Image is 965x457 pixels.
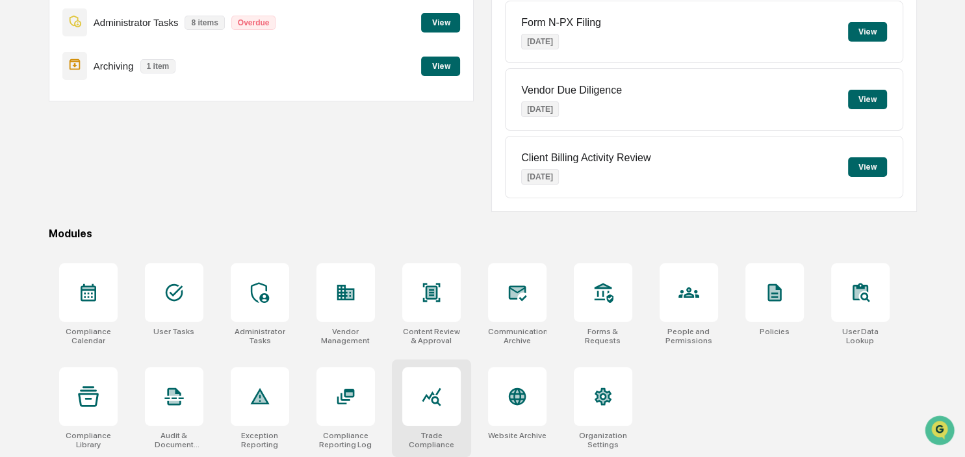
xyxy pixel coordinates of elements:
div: People and Permissions [660,327,718,345]
p: 1 item [140,59,176,73]
p: Overdue [231,16,276,30]
div: We're available if you need us! [44,112,164,123]
div: User Tasks [153,327,194,336]
a: 🖐️Preclearance [8,159,89,182]
div: Website Archive [488,431,547,440]
button: View [848,90,887,109]
div: User Data Lookup [831,327,890,345]
a: View [421,16,460,28]
p: Form N-PX Filing [521,17,601,29]
p: Vendor Due Diligence [521,85,622,96]
a: 🔎Data Lookup [8,183,87,207]
button: View [848,157,887,177]
a: View [421,59,460,72]
button: View [421,13,460,33]
span: Data Lookup [26,189,82,202]
p: [DATE] [521,34,559,49]
p: Archiving [94,60,134,72]
div: 🔎 [13,190,23,200]
div: Administrator Tasks [231,327,289,345]
div: Start new chat [44,99,213,112]
div: Vendor Management [316,327,375,345]
input: Clear [34,59,214,73]
div: Communications Archive [488,327,547,345]
button: View [848,22,887,42]
p: How can we help? [13,27,237,48]
a: Powered byPylon [92,220,157,230]
button: Start new chat [221,103,237,119]
p: Client Billing Activity Review [521,152,650,164]
div: Compliance Library [59,431,118,449]
div: Content Review & Approval [402,327,461,345]
div: Policies [760,327,790,336]
div: 🖐️ [13,165,23,176]
div: Forms & Requests [574,327,632,345]
div: Modules [49,228,918,240]
p: Administrator Tasks [94,17,179,28]
a: 🗄️Attestations [89,159,166,182]
div: Compliance Calendar [59,327,118,345]
p: 8 items [185,16,224,30]
span: Preclearance [26,164,84,177]
iframe: Open customer support [923,414,959,449]
div: 🗄️ [94,165,105,176]
p: [DATE] [521,101,559,117]
span: Pylon [129,220,157,230]
button: View [421,57,460,76]
div: Trade Compliance [402,431,461,449]
span: Attestations [107,164,161,177]
div: Organization Settings [574,431,632,449]
div: Exception Reporting [231,431,289,449]
img: 1746055101610-c473b297-6a78-478c-a979-82029cc54cd1 [13,99,36,123]
p: [DATE] [521,169,559,185]
div: Compliance Reporting Log [316,431,375,449]
div: Audit & Document Logs [145,431,203,449]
